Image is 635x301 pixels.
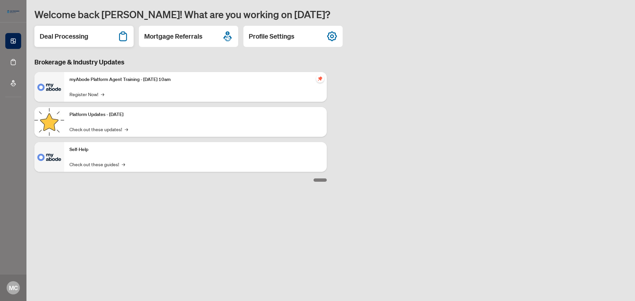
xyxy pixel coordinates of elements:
a: Check out these updates!→ [69,126,128,133]
button: Open asap [609,278,628,298]
span: → [122,161,125,168]
p: myAbode Platform Agent Training - [DATE] 10am [69,76,321,83]
img: Platform Updates - September 16, 2025 [34,107,64,137]
span: → [101,91,104,98]
h2: Profile Settings [249,32,294,41]
img: logo [5,8,21,15]
h3: Brokerage & Industry Updates [34,57,327,67]
p: Platform Updates - [DATE] [69,111,321,118]
p: Self-Help [69,146,321,153]
a: Check out these guides!→ [69,161,125,168]
img: Self-Help [34,142,64,172]
a: Register Now!→ [69,91,104,98]
h1: Welcome back [PERSON_NAME]! What are you working on [DATE]? [34,8,627,20]
h2: Deal Processing [40,32,88,41]
span: MC [9,283,18,292]
img: myAbode Platform Agent Training - October 1, 2025 @ 10am [34,72,64,102]
h2: Mortgage Referrals [144,32,202,41]
span: pushpin [316,75,324,83]
span: → [125,126,128,133]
